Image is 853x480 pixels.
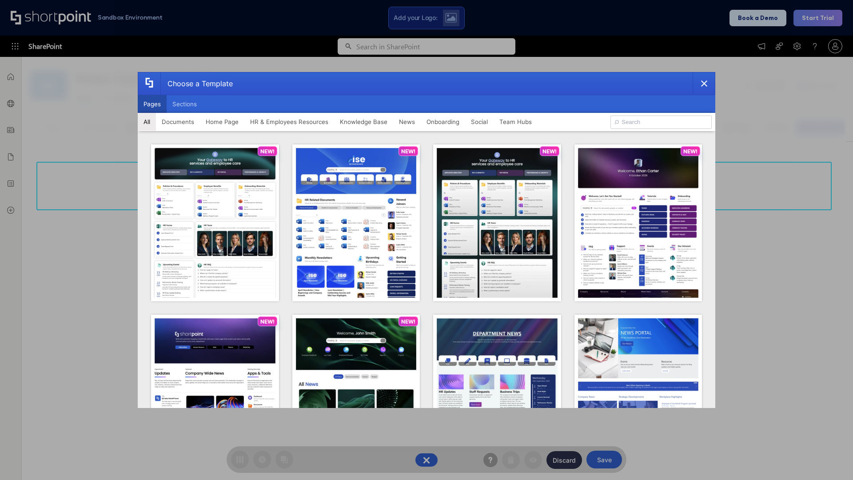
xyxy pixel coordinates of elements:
p: NEW! [542,148,557,155]
button: Pages [138,95,167,113]
button: News [393,113,421,131]
button: Onboarding [421,113,465,131]
div: template selector [138,72,715,408]
button: All [138,113,156,131]
p: NEW! [401,318,415,325]
input: Search [610,116,712,129]
button: Sections [167,95,203,113]
button: Home Page [200,113,244,131]
button: Team Hubs [494,113,538,131]
p: NEW! [683,148,698,155]
iframe: Chat Widget [809,437,853,480]
p: NEW! [401,148,415,155]
button: HR & Employees Resources [244,113,334,131]
p: NEW! [260,148,275,155]
button: Documents [156,113,200,131]
button: Social [465,113,494,131]
p: NEW! [260,318,275,325]
div: Choose a Template [160,72,233,95]
button: Knowledge Base [334,113,393,131]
